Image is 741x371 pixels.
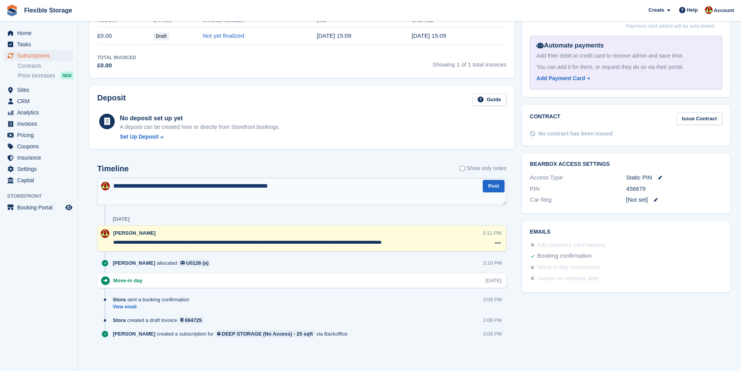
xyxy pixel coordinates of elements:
[530,185,626,193] div: PIN
[113,216,130,222] div: [DATE]
[687,6,698,14] span: Help
[97,54,136,61] div: Total Invoiced
[412,32,446,39] time: 2025-08-15 14:09:44 UTC
[4,84,74,95] a: menu
[626,195,722,204] div: [Not set]
[203,32,244,39] a: Not yet finalized
[21,4,75,17] a: Flexible Storage
[17,118,64,129] span: Invoices
[18,71,74,80] a: Price increases NEW
[17,152,64,163] span: Insurance
[460,164,465,172] input: Show only notes
[222,330,313,338] div: DEEP STORAGE (No Access) - 25 sqft
[536,52,716,60] div: Add their debit or credit card to remove admin and save time.
[17,107,64,118] span: Analytics
[17,50,64,61] span: Subscriptions
[120,133,159,141] div: Set Up Deposit
[536,74,585,83] div: Add Payment Card
[626,185,722,193] div: 456679
[179,259,210,267] a: U0126 (a)
[113,296,193,303] div: sent a booking confirmation
[113,316,126,324] span: Stora
[4,141,74,152] a: menu
[472,93,506,106] a: Guide
[4,96,74,107] a: menu
[17,96,64,107] span: CRM
[17,39,64,50] span: Tasks
[538,130,613,138] div: No contract has been issued
[113,296,126,303] span: Stora
[676,113,722,125] a: Issue Contract
[4,202,74,213] a: menu
[530,113,561,125] h2: Contract
[17,84,64,95] span: Sites
[485,277,501,284] div: [DATE]
[7,192,77,200] span: Storefront
[113,230,156,236] span: [PERSON_NAME]
[120,123,280,131] p: A deposit can be created here or directly from Storefront bookings.
[705,6,713,14] img: David Jones
[153,32,169,40] span: Draft
[714,7,734,14] span: Account
[537,241,606,250] div: Add payment card request
[120,114,280,123] div: No deposit set up yet
[17,141,64,152] span: Coupons
[648,6,664,14] span: Create
[537,251,592,261] div: Booking confirmation
[4,175,74,186] a: menu
[4,50,74,61] a: menu
[113,330,351,338] div: created a subscription for via Backoffice
[101,182,110,190] img: David Jones
[185,316,201,324] div: 694725
[483,296,502,303] div: 3:09 PM
[113,304,193,310] a: View email
[18,72,55,79] span: Price increases
[536,63,716,71] div: You can add it for them, or request they do so via their portal.
[61,72,74,79] div: NEW
[483,330,502,338] div: 3:09 PM
[113,330,155,338] span: [PERSON_NAME]
[113,316,208,324] div: created a draft invoice
[483,229,501,237] div: 3:11 PM
[97,164,129,173] h2: Timeline
[101,229,109,238] img: David Jones
[64,203,74,212] a: Preview store
[4,39,74,50] a: menu
[17,130,64,141] span: Pricing
[483,316,502,324] div: 3:09 PM
[317,32,351,39] time: 2025-08-16 14:09:44 UTC
[4,164,74,174] a: menu
[97,93,126,106] h2: Deposit
[536,74,713,83] a: Add Payment Card
[17,164,64,174] span: Settings
[530,173,626,182] div: Access Type
[18,62,74,70] a: Contracts
[113,259,155,267] span: [PERSON_NAME]
[215,330,315,338] a: DEEP STORAGE (No Access) - 25 sqft
[4,107,74,118] a: menu
[433,54,506,70] span: Showing 1 of 1 total invoices
[537,274,599,283] div: Invoice on renewal date
[537,263,600,272] div: Move in day instructions
[186,259,209,267] div: U0126 (a)
[626,173,722,182] div: Static PIN
[17,202,64,213] span: Booking Portal
[530,161,722,167] h2: BearBox Access Settings
[17,175,64,186] span: Capital
[17,28,64,39] span: Home
[4,28,74,39] a: menu
[4,130,74,141] a: menu
[460,164,506,172] label: Show only notes
[97,27,153,45] td: £0.00
[483,259,502,267] div: 3:10 PM
[179,316,204,324] a: 694725
[536,41,716,50] div: Automate payments
[4,152,74,163] a: menu
[113,277,146,284] div: Move-in day
[626,22,715,30] p: Payment card added will be auto-linked
[6,5,18,16] img: stora-icon-8386f47178a22dfd0bd8f6a31ec36ba5ce8667c1dd55bd0f319d3a0aa187defe.svg
[4,118,74,129] a: menu
[97,61,136,70] div: £0.00
[530,229,722,235] h2: Emails
[120,133,280,141] a: Set Up Deposit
